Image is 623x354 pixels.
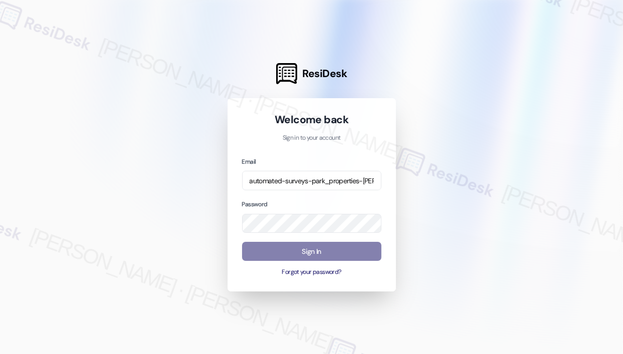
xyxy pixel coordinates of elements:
[242,242,381,261] button: Sign In
[242,113,381,127] h1: Welcome back
[242,200,268,208] label: Password
[242,158,256,166] label: Email
[242,268,381,277] button: Forgot your password?
[276,63,297,84] img: ResiDesk Logo
[302,67,347,81] span: ResiDesk
[242,171,381,190] input: name@example.com
[242,134,381,143] p: Sign in to your account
